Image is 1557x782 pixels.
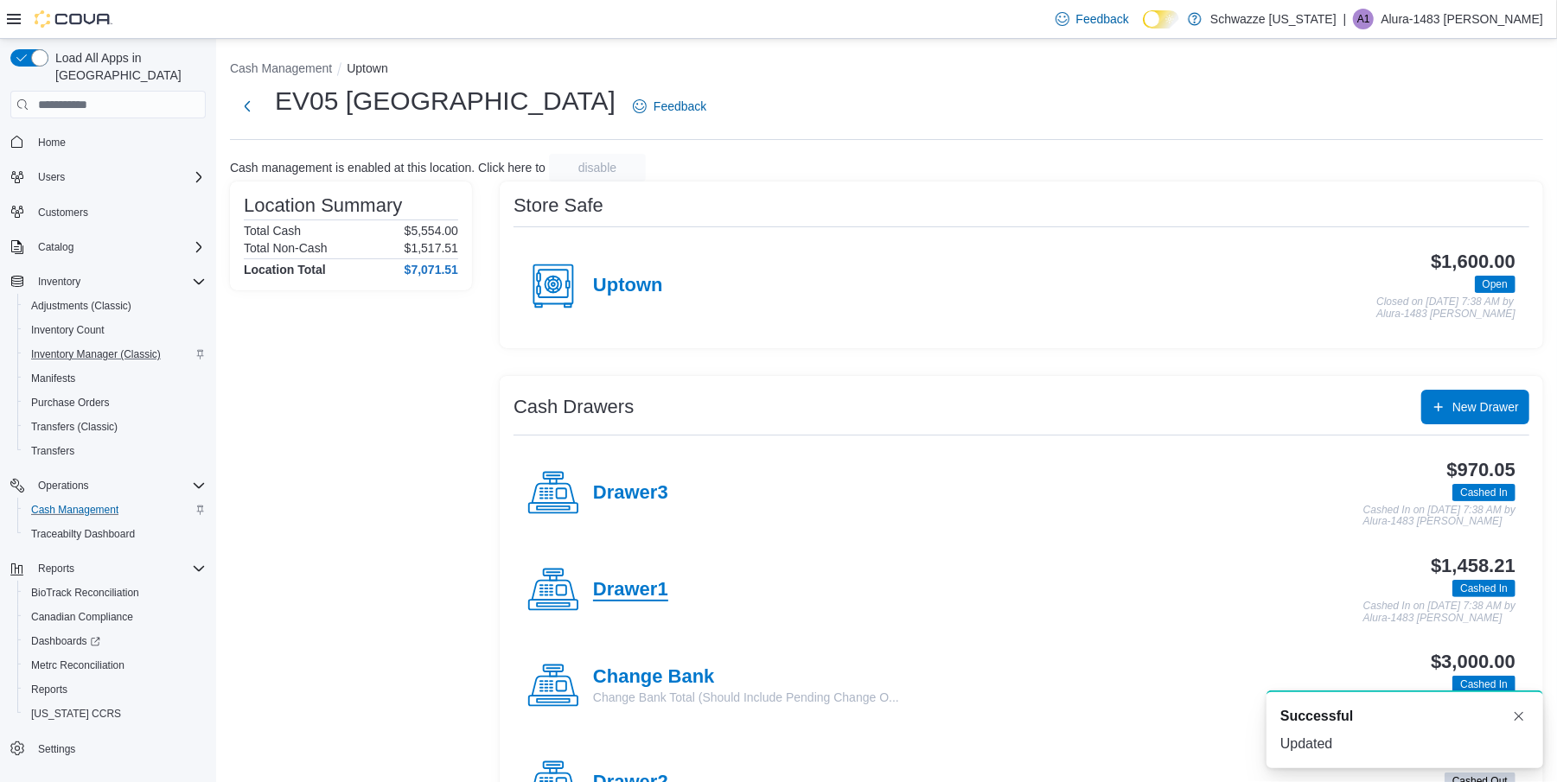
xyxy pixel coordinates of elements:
[31,202,95,223] a: Customers
[1353,9,1374,29] div: Alura-1483 Montano-Saiz
[244,195,402,216] h3: Location Summary
[31,372,75,385] span: Manifests
[31,738,206,760] span: Settings
[654,98,706,115] span: Feedback
[17,629,213,653] a: Dashboards
[514,397,634,417] h3: Cash Drawers
[17,391,213,415] button: Purchase Orders
[24,582,206,603] span: BioTrack Reconciliation
[244,241,328,255] h6: Total Non-Cash
[24,320,206,340] span: Inventory Count
[31,237,206,257] span: Catalog
[24,679,74,700] a: Reports
[17,498,213,522] button: Cash Management
[1076,10,1129,28] span: Feedback
[31,527,135,541] span: Traceabilty Dashboard
[17,605,213,629] button: Canadian Compliance
[38,275,80,289] span: Inventory
[1431,251,1516,272] h3: $1,600.00
[31,132,73,153] a: Home
[31,586,139,600] span: BioTrack Reconciliation
[38,479,89,493] span: Operations
[3,556,213,581] button: Reports
[31,503,118,517] span: Cash Management
[24,368,206,389] span: Manifests
[1049,2,1136,36] a: Feedback
[1343,9,1347,29] p: |
[31,683,67,696] span: Reports
[1460,485,1508,500] span: Cashed In
[1509,706,1529,727] button: Dismiss toast
[31,420,118,434] span: Transfers (Classic)
[17,522,213,546] button: Traceabilty Dashboard
[514,195,603,216] h3: Store Safe
[17,366,213,391] button: Manifests
[31,201,206,223] span: Customers
[549,154,646,181] button: disable
[24,499,206,520] span: Cash Management
[31,634,100,648] span: Dashboards
[1381,9,1543,29] p: Alura-1483 [PERSON_NAME]
[24,441,206,461] span: Transfers
[405,224,458,238] p: $5,554.00
[405,241,458,255] p: $1,517.51
[31,271,87,292] button: Inventory
[1376,296,1516,320] p: Closed on [DATE] 7:38 AM by Alura-1483 [PERSON_NAME]
[1452,580,1516,597] span: Cashed In
[405,263,458,277] h4: $7,071.51
[3,165,213,189] button: Users
[31,739,82,760] a: Settings
[244,224,301,238] h6: Total Cash
[230,61,332,75] button: Cash Management
[24,607,206,627] span: Canadian Compliance
[1483,277,1508,292] span: Open
[24,703,128,724] a: [US_STATE] CCRS
[17,653,213,677] button: Metrc Reconciliation
[24,582,146,603] a: BioTrack Reconciliation
[24,703,206,724] span: Washington CCRS
[31,396,110,410] span: Purchase Orders
[24,392,206,413] span: Purchase Orders
[1357,9,1370,29] span: A1
[35,10,112,28] img: Cova
[24,416,124,437] a: Transfers (Classic)
[38,240,73,254] span: Catalog
[1280,706,1529,727] div: Notification
[1452,484,1516,501] span: Cashed In
[24,524,142,544] a: Traceabilty Dashboard
[24,631,206,652] span: Dashboards
[1452,398,1519,416] span: New Drawer
[38,206,88,219] span: Customers
[48,49,206,84] span: Load All Apps in [GEOGRAPHIC_DATA]
[593,275,663,297] h4: Uptown
[31,610,133,624] span: Canadian Compliance
[3,270,213,294] button: Inventory
[24,416,206,437] span: Transfers (Classic)
[24,344,168,365] a: Inventory Manager (Classic)
[1363,601,1516,624] p: Cashed In on [DATE] 7:38 AM by Alura-1483 [PERSON_NAME]
[31,167,206,188] span: Users
[244,263,326,277] h4: Location Total
[24,441,81,461] a: Transfers
[593,579,668,601] h4: Drawer1
[1143,10,1179,29] input: Dark Mode
[17,677,213,702] button: Reports
[38,170,65,184] span: Users
[1431,652,1516,672] h3: $3,000.00
[24,679,206,700] span: Reports
[3,736,213,761] button: Settings
[31,347,161,361] span: Inventory Manager (Classic)
[1431,556,1516,576] h3: $1,458.21
[1475,276,1516,293] span: Open
[38,562,74,575] span: Reports
[31,271,206,292] span: Inventory
[1447,460,1516,480] h3: $970.05
[1421,390,1529,424] button: New Drawer
[17,581,213,605] button: BioTrack Reconciliation
[578,159,616,176] span: disable
[24,499,125,520] a: Cash Management
[31,558,206,579] span: Reports
[31,130,206,152] span: Home
[24,655,206,676] span: Metrc Reconciliation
